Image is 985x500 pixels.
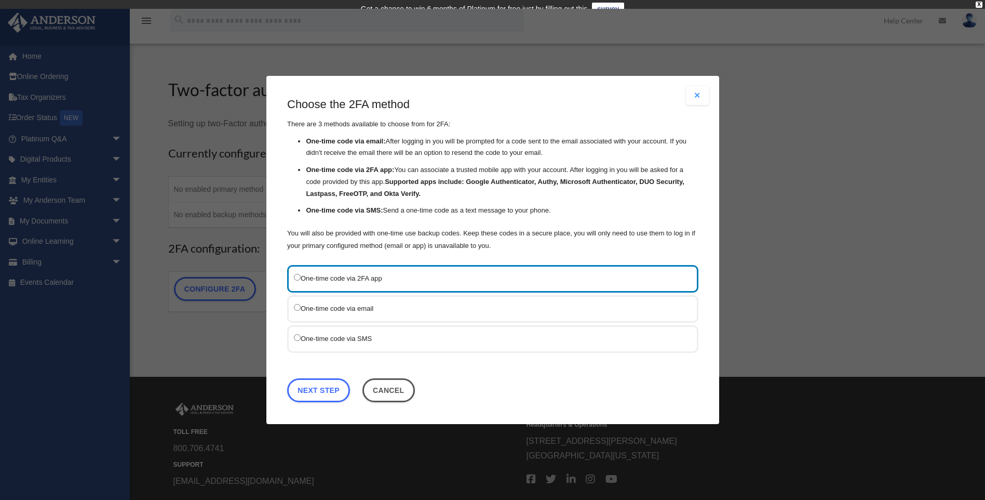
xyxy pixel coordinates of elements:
[306,207,383,215] strong: One-time code via SMS:
[294,302,681,315] label: One-time code via email
[294,274,301,281] input: One-time code via 2FA app
[306,205,698,217] li: Send a one-time code as a text message to your phone.
[287,97,698,113] h3: Choose the 2FA method
[294,272,681,285] label: One-time code via 2FA app
[686,86,709,105] button: Close modal
[306,166,394,174] strong: One-time code via 2FA app:
[976,2,982,8] div: close
[592,3,624,15] a: survey
[294,334,301,341] input: One-time code via SMS
[306,136,698,160] li: After logging in you will be prompted for a code sent to the email associated with your account. ...
[306,137,385,145] strong: One-time code via email:
[306,178,684,198] strong: Supported apps include: Google Authenticator, Authy, Microsoft Authenticator, DUO Security, Lastp...
[361,3,588,15] div: Get a chance to win 6 months of Platinum for free just by filling out this
[306,164,698,200] li: You can associate a trusted mobile app with your account. After logging in you will be asked for ...
[294,304,301,311] input: One-time code via email
[362,378,414,402] button: Close this dialog window
[287,378,350,402] a: Next Step
[287,97,698,252] div: There are 3 methods available to choose from for 2FA:
[294,332,681,345] label: One-time code via SMS
[287,227,698,252] p: You will also be provided with one-time use backup codes. Keep these codes in a secure place, you...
